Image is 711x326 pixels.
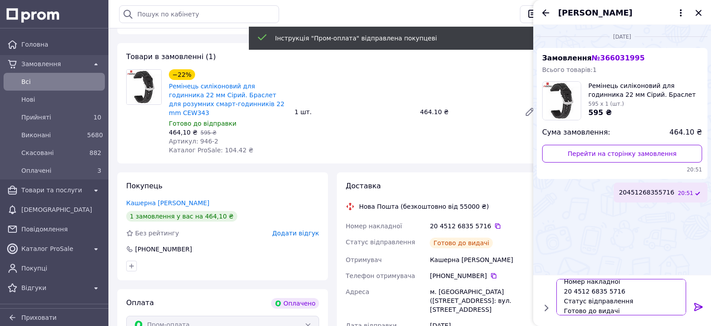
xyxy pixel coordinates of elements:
div: Нова Пошта (безкоштовно від 55000 ₴) [357,202,491,211]
span: Товари та послуги [21,186,87,195]
span: Ремінець силіконовий для годинника 22 мм Сірий. Браслет для розумних смарт-годинників 22 mm CEW343 [588,81,702,99]
div: 1 шт. [291,106,417,118]
span: Товари в замовленні (1) [126,52,216,61]
span: 5680 [87,131,103,139]
span: Без рейтингу [135,230,179,237]
input: Пошук по кабінету [119,5,279,23]
span: Приховати [21,314,56,321]
div: 10.10.2025 [537,32,707,41]
span: Каталог ProSale: 104.42 ₴ [169,147,253,154]
span: [PERSON_NAME] [558,7,632,19]
div: [PHONE_NUMBER] [430,271,539,280]
span: Готово до відправки [169,120,236,127]
button: Закрити [693,8,704,18]
span: Каталог ProSale [21,244,87,253]
div: 1 замовлення у вас на 464,10 ₴ [126,211,237,222]
span: Доставка [346,182,381,190]
a: Редагувати [521,103,539,121]
span: Покупці [21,264,101,273]
span: Прийняті [21,113,84,122]
span: 882 [89,149,101,156]
span: 595 ₴ [200,130,216,136]
span: Номер накладної [346,223,402,230]
span: Покупець [126,182,163,190]
span: Відгуки [21,283,87,292]
span: Повідомлення [21,225,101,234]
span: 3 [97,167,101,174]
span: 464,10 ₴ [169,129,197,136]
div: Кашерна [PERSON_NAME] [428,252,540,268]
img: 4625568752_w100_h100_remeshok-silikonovyj-dlya.jpg [543,82,581,120]
span: Замовлення [542,54,645,62]
span: 464.10 ₴ [670,127,702,138]
span: 20451268355716 [619,188,675,197]
span: Додати відгук [272,230,319,237]
div: м. [GEOGRAPHIC_DATA] ([STREET_ADDRESS]: вул. [STREET_ADDRESS] [428,284,540,318]
span: 595 ₴ [588,108,612,117]
span: Статус відправлення [346,239,415,246]
span: Телефон отримувача [346,272,415,279]
button: Назад [540,8,551,18]
span: [DATE] [610,33,635,41]
span: 20:51 10.10.2025 [678,190,693,197]
span: Скасовані [21,148,84,157]
div: −22% [169,69,195,80]
div: Готово до видачі [430,238,493,248]
a: Перейти на сторінку замовлення [542,145,702,163]
span: Оплата [126,298,154,307]
span: Артикул: 946-2 [169,138,218,145]
div: Оплачено [271,298,319,309]
span: Адреса [346,288,369,295]
span: Головна [21,40,101,49]
span: Сума замовлення: [542,127,610,138]
span: Всi [21,77,101,86]
div: 464.10 ₴ [416,106,517,118]
span: Нові [21,95,101,104]
span: 10 [93,114,101,121]
button: [PERSON_NAME] [558,7,686,19]
button: Чат [520,5,561,23]
span: 595 x 1 (шт.) [588,101,624,107]
a: Ремінець силіконовий для годинника 22 мм Сірий. Браслет для розумних смарт-годинників 22 mm CEW343 [169,83,284,116]
span: Оплачені [21,166,84,175]
span: Виконані [21,131,84,139]
div: 20 4512 6835 5716 [430,222,539,231]
span: Всього товарів: 1 [542,66,597,73]
span: № 366031995 [591,54,644,62]
span: Замовлення [21,60,87,68]
span: Отримувач [346,256,382,263]
img: Ремінець силіконовий для годинника 22 мм Сірий. Браслет для розумних смарт-годинників 22 mm CEW343 [127,70,161,104]
a: Кашерна [PERSON_NAME] [126,199,209,207]
textarea: Номер накладної 20 4512 6835 5716 Статус відправлення Готово до видачі [556,279,686,315]
div: [PHONE_NUMBER] [134,245,193,254]
span: [DEMOGRAPHIC_DATA] [21,205,101,214]
span: 20:51 10.10.2025 [542,166,702,174]
div: Інструкція "Пром-оплата" відправлена покупцеві [275,34,551,43]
